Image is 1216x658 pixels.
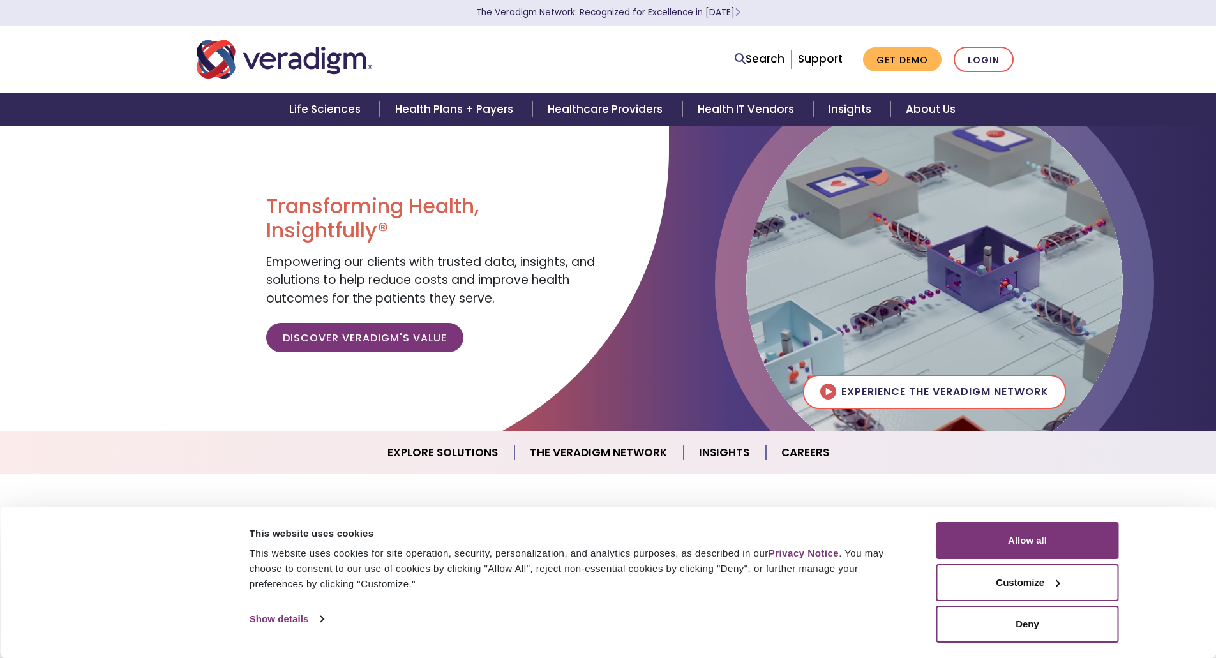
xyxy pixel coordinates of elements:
a: Insights [813,93,890,126]
a: Login [954,47,1014,73]
span: Empowering our clients with trusted data, insights, and solutions to help reduce costs and improv... [266,253,595,307]
div: This website uses cookies [250,526,908,541]
span: Learn More [735,6,740,19]
h1: Transforming Health, Insightfully® [266,194,598,243]
a: Health IT Vendors [682,93,813,126]
a: Life Sciences [274,93,380,126]
a: Insights [684,437,766,469]
a: Show details [250,609,324,629]
a: Get Demo [863,47,942,72]
button: Customize [936,564,1119,601]
a: Discover Veradigm's Value [266,323,463,352]
a: About Us [890,93,971,126]
a: Support [798,51,843,66]
a: Healthcare Providers [532,93,682,126]
a: The Veradigm Network [514,437,684,469]
a: Privacy Notice [769,548,839,558]
img: Veradigm logo [197,38,372,80]
a: Health Plans + Payers [380,93,532,126]
a: The Veradigm Network: Recognized for Excellence in [DATE]Learn More [476,6,740,19]
a: Careers [766,437,844,469]
a: Explore Solutions [372,437,514,469]
button: Deny [936,606,1119,643]
button: Allow all [936,522,1119,559]
a: Search [735,50,784,68]
div: This website uses cookies for site operation, security, personalization, and analytics purposes, ... [250,546,908,592]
